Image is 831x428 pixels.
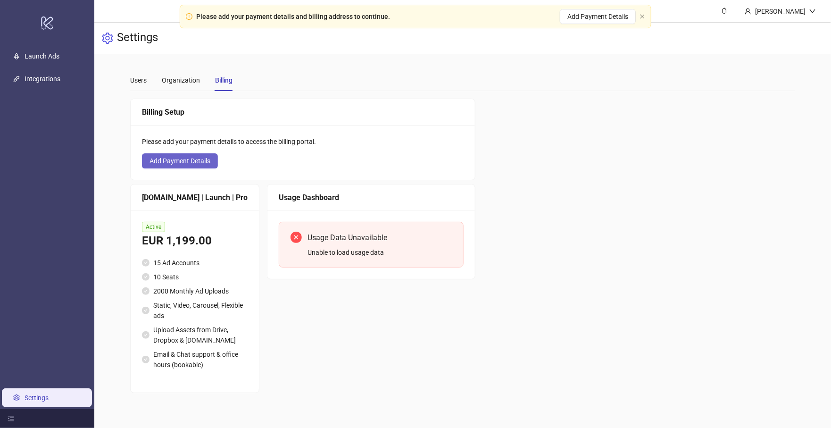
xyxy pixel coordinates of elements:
[560,9,636,24] button: Add Payment Details
[567,13,628,20] span: Add Payment Details
[279,192,464,203] div: Usage Dashboard
[142,136,464,147] div: Please add your payment details to access the billing portal.
[307,232,452,243] div: Usage Data Unavailable
[142,192,248,203] div: [DOMAIN_NAME] | Launch | Pro
[215,75,233,85] div: Billing
[186,13,192,20] span: exclamation-circle
[142,258,248,268] li: 15 Ad Accounts
[142,272,248,282] li: 10 Seats
[142,356,150,363] span: check-circle
[721,8,728,14] span: bell
[150,157,210,165] span: Add Payment Details
[640,14,645,20] button: close
[142,232,248,250] div: EUR 1,199.00
[25,52,59,60] a: Launch Ads
[8,415,14,422] span: menu-fold
[142,286,248,296] li: 2000 Monthly Ad Uploads
[102,33,113,44] span: setting
[809,8,816,15] span: down
[142,349,248,370] li: Email & Chat support & office hours (bookable)
[196,11,390,22] div: Please add your payment details and billing address to continue.
[142,273,150,281] span: check-circle
[745,8,751,15] span: user
[117,30,158,46] h3: Settings
[142,259,150,267] span: check-circle
[751,6,809,17] div: [PERSON_NAME]
[142,331,150,339] span: check-circle
[25,394,49,402] a: Settings
[142,307,150,314] span: check-circle
[142,300,248,321] li: Static, Video, Carousel, Flexible ads
[142,325,248,345] li: Upload Assets from Drive, Dropbox & [DOMAIN_NAME]
[130,75,147,85] div: Users
[142,222,165,232] span: Active
[142,287,150,295] span: check-circle
[291,232,302,243] span: close-circle
[162,75,200,85] div: Organization
[142,153,218,168] button: Add Payment Details
[25,75,60,83] a: Integrations
[307,247,452,258] div: Unable to load usage data
[142,106,464,118] div: Billing Setup
[640,14,645,19] span: close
